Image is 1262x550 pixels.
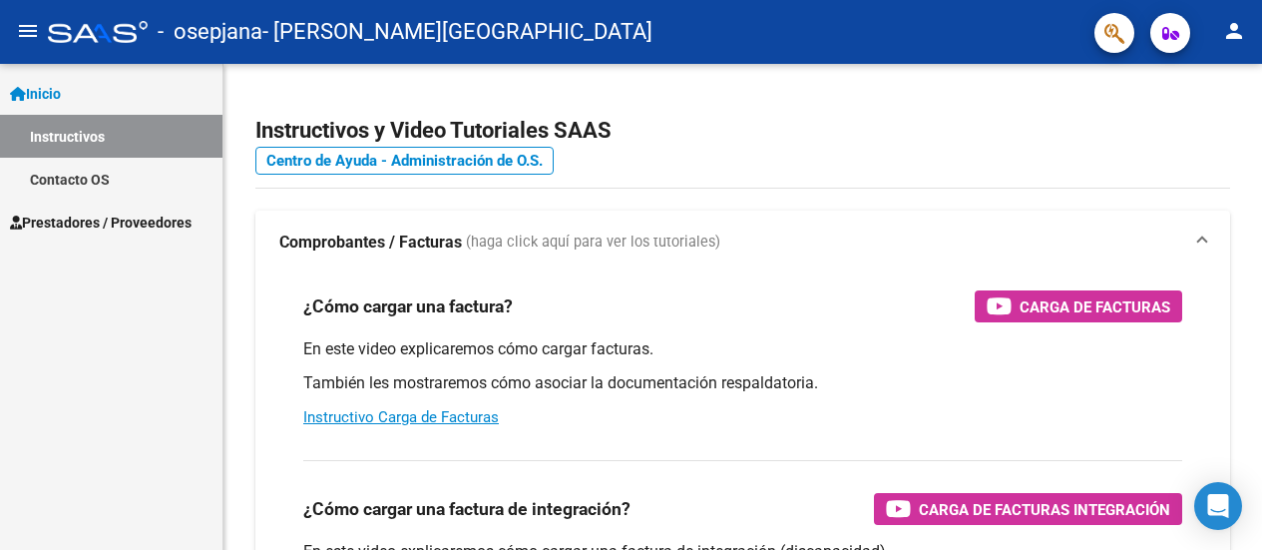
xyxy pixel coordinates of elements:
[262,10,652,54] span: - [PERSON_NAME][GEOGRAPHIC_DATA]
[303,495,631,523] h3: ¿Cómo cargar una factura de integración?
[255,211,1230,275] mat-expansion-panel-header: Comprobantes / Facturas (haga click aquí para ver los tutoriales)
[874,493,1182,525] button: Carga de Facturas Integración
[303,372,1182,394] p: También les mostraremos cómo asociar la documentación respaldatoria.
[303,408,499,426] a: Instructivo Carga de Facturas
[975,290,1182,322] button: Carga de Facturas
[158,10,262,54] span: - osepjana
[255,147,554,175] a: Centro de Ayuda - Administración de O.S.
[10,212,192,234] span: Prestadores / Proveedores
[1222,19,1246,43] mat-icon: person
[279,232,462,254] strong: Comprobantes / Facturas
[10,83,61,105] span: Inicio
[919,497,1170,522] span: Carga de Facturas Integración
[16,19,40,43] mat-icon: menu
[1020,294,1170,319] span: Carga de Facturas
[303,338,1182,360] p: En este video explicaremos cómo cargar facturas.
[1194,482,1242,530] div: Open Intercom Messenger
[303,292,513,320] h3: ¿Cómo cargar una factura?
[255,112,1230,150] h2: Instructivos y Video Tutoriales SAAS
[466,232,720,254] span: (haga click aquí para ver los tutoriales)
